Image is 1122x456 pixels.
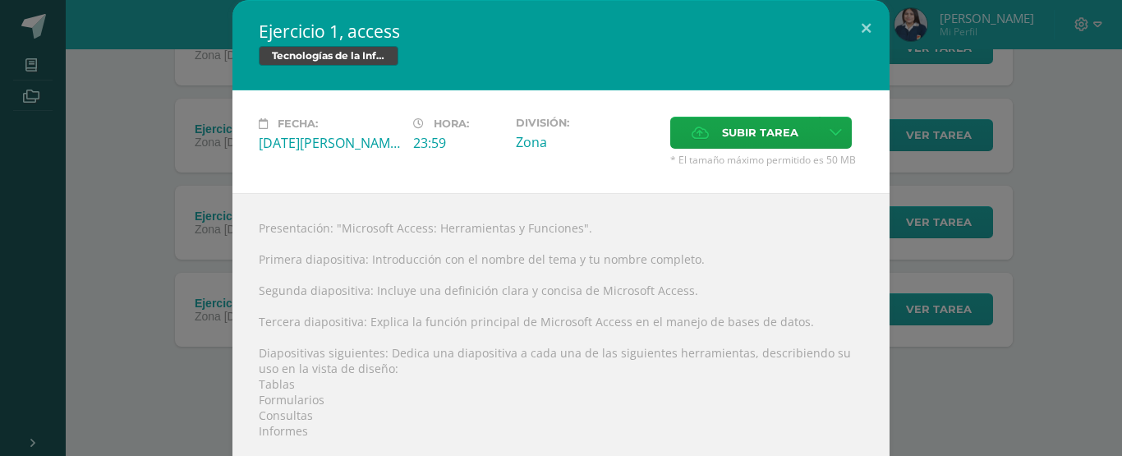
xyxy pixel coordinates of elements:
[259,20,863,43] h2: Ejercicio 1, access
[670,153,863,167] span: * El tamaño máximo permitido es 50 MB
[259,134,400,152] div: [DATE][PERSON_NAME]
[722,117,798,148] span: Subir tarea
[516,117,657,129] label: División:
[278,117,318,130] span: Fecha:
[434,117,469,130] span: Hora:
[413,134,503,152] div: 23:59
[259,46,398,66] span: Tecnologías de la Información y la Comunicación 4
[516,133,657,151] div: Zona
